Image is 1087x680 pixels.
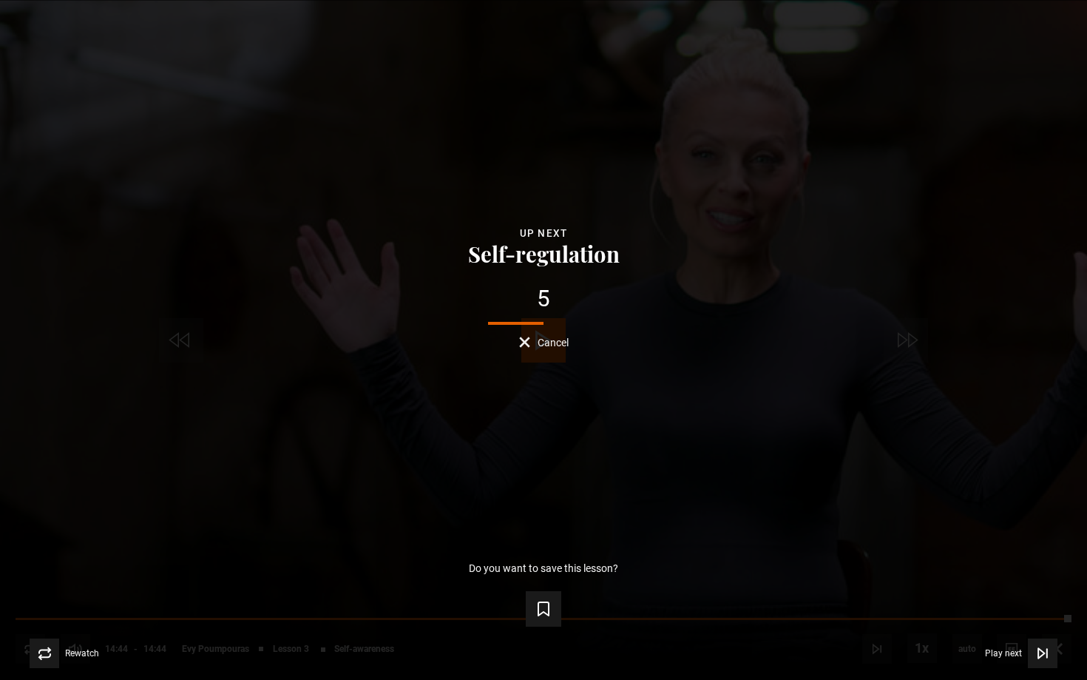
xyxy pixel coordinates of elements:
button: Cancel [519,337,569,348]
div: Up next [24,225,1063,242]
span: Rewatch [65,649,99,658]
button: Self-regulation [464,242,624,265]
div: 5 [24,287,1063,311]
button: Play next [985,639,1057,668]
span: Cancel [538,337,569,348]
span: Play next [985,649,1022,658]
button: Rewatch [30,639,99,668]
p: Do you want to save this lesson? [469,563,618,573]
